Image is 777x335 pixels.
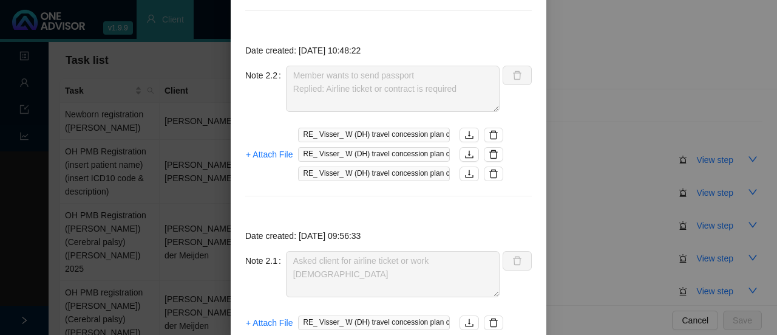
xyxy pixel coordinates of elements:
[464,318,474,328] span: download
[245,66,286,85] label: Note 2.2
[464,130,474,140] span: download
[245,251,286,271] label: Note 2.1
[464,150,474,159] span: download
[489,130,498,140] span: delete
[489,150,498,159] span: delete
[245,313,293,333] button: + Attach File
[286,66,500,112] textarea: Member wants to send passport Replied: Airline ticket or contract is required
[245,145,293,164] button: + Attach File
[245,44,532,57] p: Date created: [DATE] 10:48:22
[489,318,498,328] span: delete
[286,251,500,297] textarea: Asked client for airline ticket or work [DEMOGRAPHIC_DATA]
[464,169,474,179] span: download
[298,147,450,162] span: RE_ Visser_ W (DH) travel concession plan change.msg
[246,316,293,330] span: + Attach File
[245,229,532,243] p: Date created: [DATE] 09:56:33
[298,128,450,142] span: RE_ Visser_ W (DH) travel concession plan change.msg
[246,148,293,161] span: + Attach File
[298,316,450,330] span: RE_ Visser_ W (DH) travel concession plan change.msg
[489,169,498,179] span: delete
[298,167,450,181] span: RE_ Visser_ W (DH) travel concession plan change.msg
